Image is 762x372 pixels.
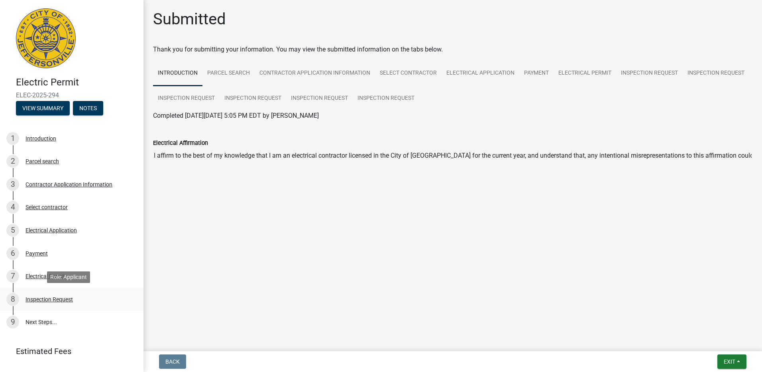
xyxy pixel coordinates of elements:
[153,112,319,119] span: Completed [DATE][DATE] 5:05 PM EDT by [PERSON_NAME]
[26,136,56,141] div: Introduction
[165,358,180,365] span: Back
[616,61,683,86] a: Inspection Request
[16,8,76,68] img: City of Jeffersonville, Indiana
[286,86,353,111] a: Inspection Request
[220,86,286,111] a: Inspection Request
[6,178,19,191] div: 3
[153,86,220,111] a: Inspection Request
[6,247,19,260] div: 6
[6,155,19,168] div: 2
[47,271,90,283] div: Role: Applicant
[16,91,128,99] span: ELEC-2025-294
[554,61,616,86] a: Electrical Permit
[717,354,746,369] button: Exit
[16,105,70,112] wm-modal-confirm: Summary
[16,77,137,88] h4: Electric Permit
[26,251,48,256] div: Payment
[353,86,419,111] a: Inspection Request
[724,358,735,365] span: Exit
[6,293,19,306] div: 8
[255,61,375,86] a: Contractor Application Information
[73,105,103,112] wm-modal-confirm: Notes
[153,140,208,146] label: Electrical Affirmation
[159,354,186,369] button: Back
[26,228,77,233] div: Electrical Application
[153,61,202,86] a: Introduction
[26,273,65,279] div: Electrical Permit
[153,10,226,29] h1: Submitted
[6,201,19,214] div: 4
[153,45,752,54] div: Thank you for submitting your information. You may view the submitted information on the tabs below.
[6,343,131,359] a: Estimated Fees
[73,101,103,115] button: Notes
[683,61,749,86] a: Inspection Request
[202,61,255,86] a: Parcel search
[26,182,112,187] div: Contractor Application Information
[26,297,73,302] div: Inspection Request
[26,158,59,164] div: Parcel search
[16,101,70,115] button: View Summary
[375,61,442,86] a: Select contractor
[442,61,519,86] a: Electrical Application
[6,316,19,328] div: 9
[26,204,68,210] div: Select contractor
[6,224,19,237] div: 5
[519,61,554,86] a: Payment
[6,132,19,145] div: 1
[6,270,19,283] div: 7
